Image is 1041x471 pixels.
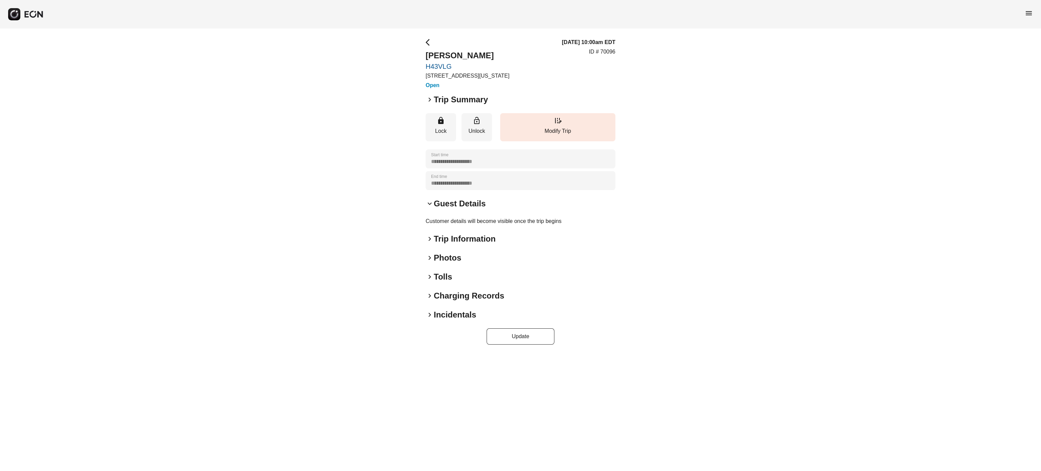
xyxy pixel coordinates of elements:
[462,113,492,141] button: Unlock
[589,48,615,56] p: ID # 70096
[429,127,453,135] p: Lock
[1025,9,1033,17] span: menu
[465,127,489,135] p: Unlock
[426,311,434,319] span: keyboard_arrow_right
[473,117,481,125] span: lock_open
[562,38,615,46] h3: [DATE] 10:00am EDT
[426,200,434,208] span: keyboard_arrow_down
[426,217,615,225] p: Customer details will become visible once the trip begins
[504,127,612,135] p: Modify Trip
[434,290,504,301] h2: Charging Records
[426,254,434,262] span: keyboard_arrow_right
[434,198,486,209] h2: Guest Details
[437,117,445,125] span: lock
[426,292,434,300] span: keyboard_arrow_right
[434,271,452,282] h2: Tolls
[426,235,434,243] span: keyboard_arrow_right
[426,81,509,89] h3: Open
[426,113,456,141] button: Lock
[426,96,434,104] span: keyboard_arrow_right
[554,117,562,125] span: edit_road
[426,38,434,46] span: arrow_back_ios
[426,50,509,61] h2: [PERSON_NAME]
[434,233,496,244] h2: Trip Information
[434,94,488,105] h2: Trip Summary
[487,328,554,345] button: Update
[426,273,434,281] span: keyboard_arrow_right
[426,72,509,80] p: [STREET_ADDRESS][US_STATE]
[426,62,509,70] a: H43VLG
[434,309,476,320] h2: Incidentals
[500,113,615,141] button: Modify Trip
[434,252,461,263] h2: Photos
